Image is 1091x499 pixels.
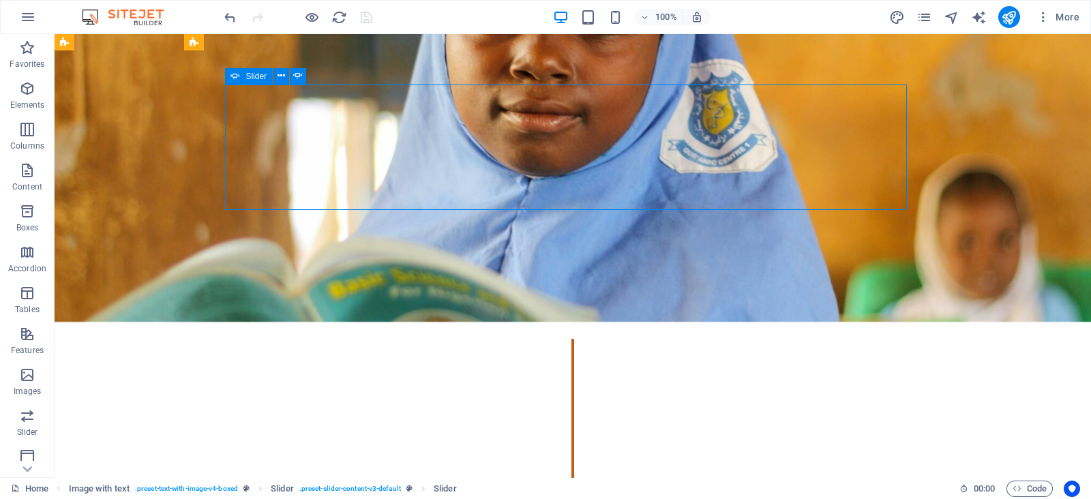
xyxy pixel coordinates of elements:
button: More [1031,6,1085,28]
button: publish [998,6,1020,28]
i: Pages (Ctrl+Alt+S) [916,10,932,25]
button: text_generator [971,9,987,25]
button: Code [1006,481,1053,497]
button: 100% [635,9,683,25]
nav: breadcrumb [69,481,457,497]
p: Images [14,386,42,397]
button: design [889,9,906,25]
i: This element is a customizable preset [406,485,413,492]
span: Click to select. Double-click to edit [434,481,457,497]
i: Publish [1001,10,1017,25]
h6: Session time [959,481,996,497]
a: Click to cancel selection. Double-click to open Pages [11,481,48,497]
i: This element is a customizable preset [243,485,250,492]
h6: 100% [655,9,677,25]
button: Usercentrics [1064,481,1080,497]
button: undo [222,9,238,25]
img: Editor Logo [78,9,181,25]
button: navigator [944,9,960,25]
button: Click here to leave preview mode and continue editing [303,9,320,25]
span: Click to select. Double-click to edit [69,481,130,497]
p: Tables [15,304,40,315]
i: On resize automatically adjust zoom level to fit chosen device. [691,11,703,23]
span: Code [1013,481,1047,497]
i: Navigator [944,10,959,25]
span: Click to select. Double-click to edit [271,481,294,497]
p: Columns [10,140,44,151]
i: AI Writer [971,10,987,25]
button: pages [916,9,933,25]
i: Reload page [331,10,347,25]
i: Design (Ctrl+Alt+Y) [889,10,905,25]
button: reload [331,9,347,25]
p: Accordion [8,263,46,274]
span: . preset-slider-content-v3-default [299,481,401,497]
i: Undo: Change text (Ctrl+Z) [222,10,238,25]
p: Features [11,345,44,356]
p: Favorites [10,59,44,70]
p: Content [12,181,42,192]
p: Elements [10,100,45,110]
span: Slider [245,72,267,80]
span: More [1036,10,1079,24]
span: . preset-text-with-image-v4-boxed [135,481,238,497]
p: Slider [17,427,38,438]
span: : [983,483,985,494]
p: Boxes [16,222,39,233]
span: 00 00 [974,481,995,497]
